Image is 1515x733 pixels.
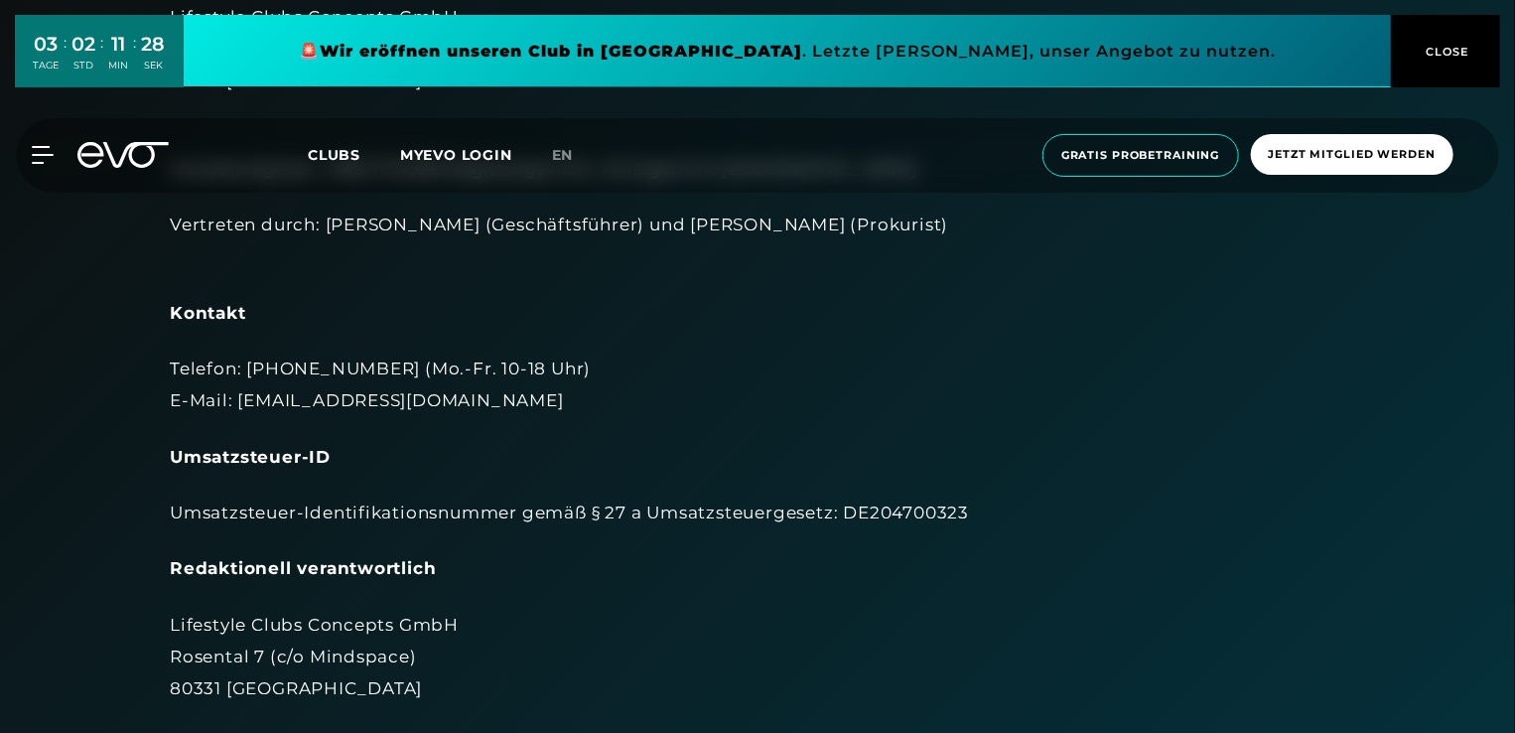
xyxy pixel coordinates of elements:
[170,558,437,578] strong: Redaktionell verantwortlich
[170,447,331,467] strong: Umsatzsteuer-ID
[134,32,137,84] div: :
[170,497,1345,528] div: Umsatzsteuer-Identifikationsnummer gemäß § 27 a Umsatzsteuergesetz: DE204700323
[552,144,598,167] a: en
[34,30,60,59] div: 03
[170,209,1345,273] div: Vertreten durch: [PERSON_NAME] (Geschäftsführer) und [PERSON_NAME] (Prokurist)
[1061,147,1220,164] span: Gratis Probetraining
[1245,134,1459,177] a: Jetzt Mitglied werden
[109,59,129,73] div: MIN
[308,146,360,164] span: Clubs
[1422,43,1470,61] span: CLOSE
[101,32,104,84] div: :
[400,146,512,164] a: MYEVO LOGIN
[1036,134,1245,177] a: Gratis Probetraining
[72,59,96,73] div: STD
[34,59,60,73] div: TAGE
[142,30,166,59] div: 28
[65,32,68,84] div: :
[552,146,574,164] span: en
[1269,146,1436,163] span: Jetzt Mitglied werden
[170,353,1345,417] div: Telefon: [PHONE_NUMBER] (Mo.-Fr. 10-18 Uhr) E-Mail: [EMAIL_ADDRESS][DOMAIN_NAME]
[1391,15,1500,87] button: CLOSE
[308,145,400,164] a: Clubs
[109,30,129,59] div: 11
[142,59,166,73] div: SEK
[170,303,246,323] strong: Kontakt
[72,30,96,59] div: 02
[170,609,1345,705] div: Lifestyle Clubs Concepts GmbH Rosental 7 (c/o Mindspace) 80331 [GEOGRAPHIC_DATA]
